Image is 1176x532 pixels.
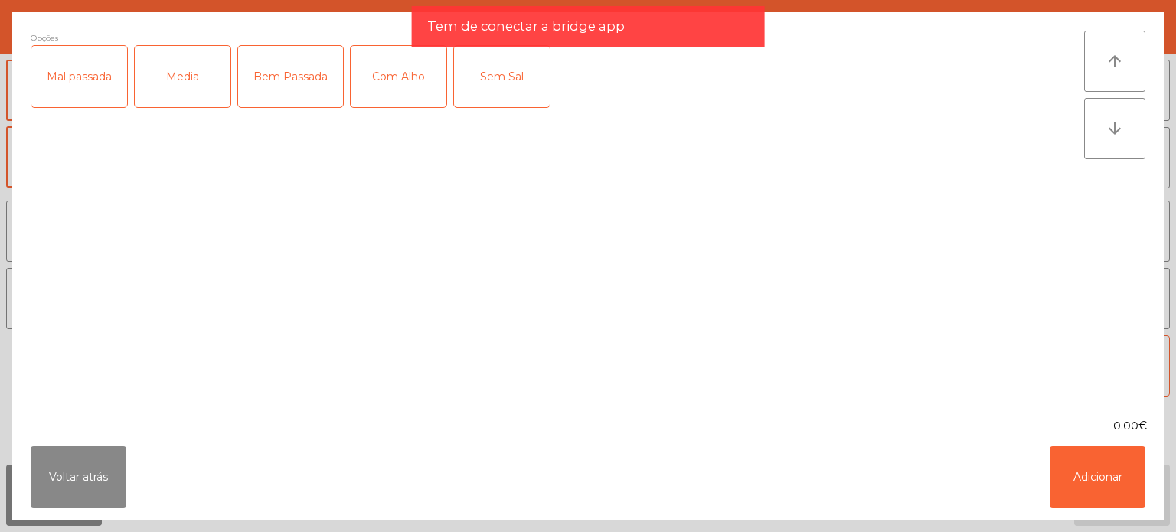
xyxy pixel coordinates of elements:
[454,46,550,107] div: Sem Sal
[1106,119,1124,138] i: arrow_downward
[31,446,126,508] button: Voltar atrás
[427,17,625,36] span: Tem de conectar a bridge app
[31,46,127,107] div: Mal passada
[1084,31,1145,92] button: arrow_upward
[1050,446,1145,508] button: Adicionar
[31,31,58,45] span: Opções
[1106,52,1124,70] i: arrow_upward
[12,418,1164,434] div: 0.00€
[351,46,446,107] div: Com Alho
[238,46,343,107] div: Bem Passada
[135,46,230,107] div: Media
[1084,98,1145,159] button: arrow_downward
